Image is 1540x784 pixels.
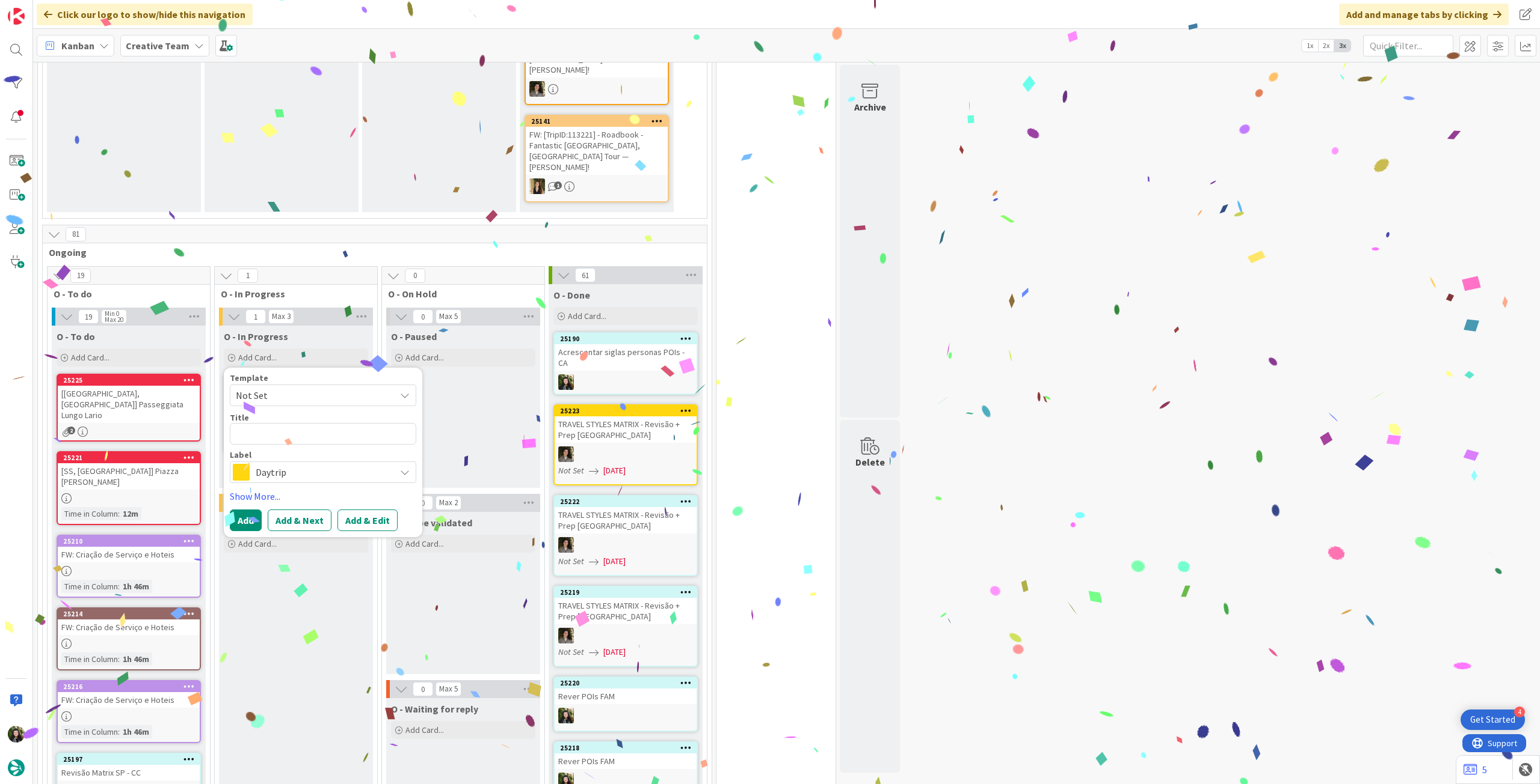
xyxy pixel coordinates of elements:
[391,517,472,529] span: O - To be validated
[558,446,574,462] img: MS
[603,646,626,658] span: [DATE]
[526,127,668,175] div: FW: [TripID:113221] - Roadbook - Fantastic [GEOGRAPHIC_DATA], [GEOGRAPHIC_DATA] Tour — [PERSON_NA...
[555,344,697,371] div: Acrescentar siglas personas POIs - CA
[70,269,91,283] span: 19
[58,452,200,490] div: 25221[SS, [GEOGRAPHIC_DATA]] Piazza [PERSON_NAME]
[272,314,291,320] div: Max 3
[238,269,258,283] span: 1
[224,330,288,342] span: O - In Progress
[58,692,200,708] div: FW: Criação de Serviço e Hoteis
[236,387,386,403] span: Not Set
[555,688,697,704] div: Rever POIs FAM
[555,678,697,704] div: 25220Rever POIs FAM
[405,269,425,283] span: 0
[560,744,697,752] div: 25218
[105,317,123,323] div: Max 20
[553,289,590,301] span: O - Done
[63,454,200,462] div: 25221
[603,464,626,477] span: [DATE]
[413,309,433,324] span: 0
[558,374,574,390] img: BC
[526,178,668,194] div: SP
[531,117,668,126] div: 25141
[555,446,697,462] div: MS
[238,352,277,363] span: Add Card...
[555,374,697,390] div: BC
[568,311,606,321] span: Add Card...
[54,288,195,300] span: O - To do
[555,753,697,769] div: Rever POIs FAM
[560,679,697,687] div: 25220
[58,375,200,386] div: 25225
[230,451,251,459] span: Label
[526,81,668,97] div: MS
[1334,40,1351,52] span: 3x
[238,538,277,549] span: Add Card...
[413,682,433,696] span: 0
[1302,40,1318,52] span: 1x
[555,496,697,533] div: 25222TRAVEL STYLES MATRIX - Revisão + Prep [GEOGRAPHIC_DATA]
[8,726,25,743] img: BC
[529,81,545,97] img: MS
[560,335,697,343] div: 25190
[58,754,200,780] div: 25197Revisão Matrix SP - CC
[555,587,697,598] div: 25219
[67,427,75,434] span: 2
[8,759,25,776] img: avatar
[8,8,25,25] img: Visit kanbanzone.com
[230,412,249,423] label: Title
[105,311,119,317] div: Min 0
[58,681,200,692] div: 25216
[58,386,200,423] div: [[GEOGRAPHIC_DATA], [GEOGRAPHIC_DATA]] Passeggiata Lungo Lario
[58,619,200,635] div: FW: Criação de Serviço e Hoteis
[37,4,253,25] div: Click our logo to show/hide this navigation
[58,463,200,490] div: [SS, [GEOGRAPHIC_DATA]] Piazza [PERSON_NAME]
[58,547,200,562] div: FW: Criação de Serviço e Hoteis
[558,537,574,553] img: MS
[61,507,118,520] div: Time in Column
[120,507,141,520] div: 12m
[245,309,266,324] span: 1
[63,537,200,545] div: 25210
[118,652,120,666] span: :
[388,288,529,300] span: O - On Hold
[1470,714,1515,726] div: Get Started
[61,652,118,666] div: Time in Column
[603,555,626,568] span: [DATE]
[558,465,584,476] i: Not Set
[1318,40,1334,52] span: 2x
[1339,4,1509,25] div: Add and manage tabs by clicking
[118,507,120,520] span: :
[555,406,697,443] div: 25223TRAVEL STYLES MATRIX - Revisão + Prep [GEOGRAPHIC_DATA]
[63,376,200,384] div: 25225
[61,725,118,738] div: Time in Column
[1514,707,1525,717] div: 4
[529,178,545,194] img: SP
[526,116,668,175] div: 25141FW: [TripID:113221] - Roadbook - Fantastic [GEOGRAPHIC_DATA], [GEOGRAPHIC_DATA] Tour — [PERS...
[221,288,362,300] span: O - In Progress
[71,352,109,363] span: Add Card...
[58,536,200,547] div: 25210
[230,489,416,503] a: Show More...
[58,754,200,765] div: 25197
[57,330,95,342] span: O - To do
[555,587,697,624] div: 25219TRAVEL STYLES MATRIX - Revisão + Prep [GEOGRAPHIC_DATA]
[560,497,697,506] div: 25222
[118,580,120,593] span: :
[555,743,697,769] div: 25218Rever POIs FAM
[555,678,697,688] div: 25220
[58,452,200,463] div: 25221
[63,755,200,764] div: 25197
[555,537,697,553] div: MS
[555,333,697,371] div: 25190Acrescentar siglas personas POIs - CA
[126,40,189,52] b: Creative Team
[61,580,118,593] div: Time in Column
[63,610,200,618] div: 25214
[391,330,437,342] span: O - Paused
[118,725,120,738] span: :
[558,556,584,567] i: Not Set
[1363,35,1453,56] input: Quick Filter...
[560,407,697,415] div: 25223
[439,686,458,692] div: Max 5
[405,538,444,549] span: Add Card...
